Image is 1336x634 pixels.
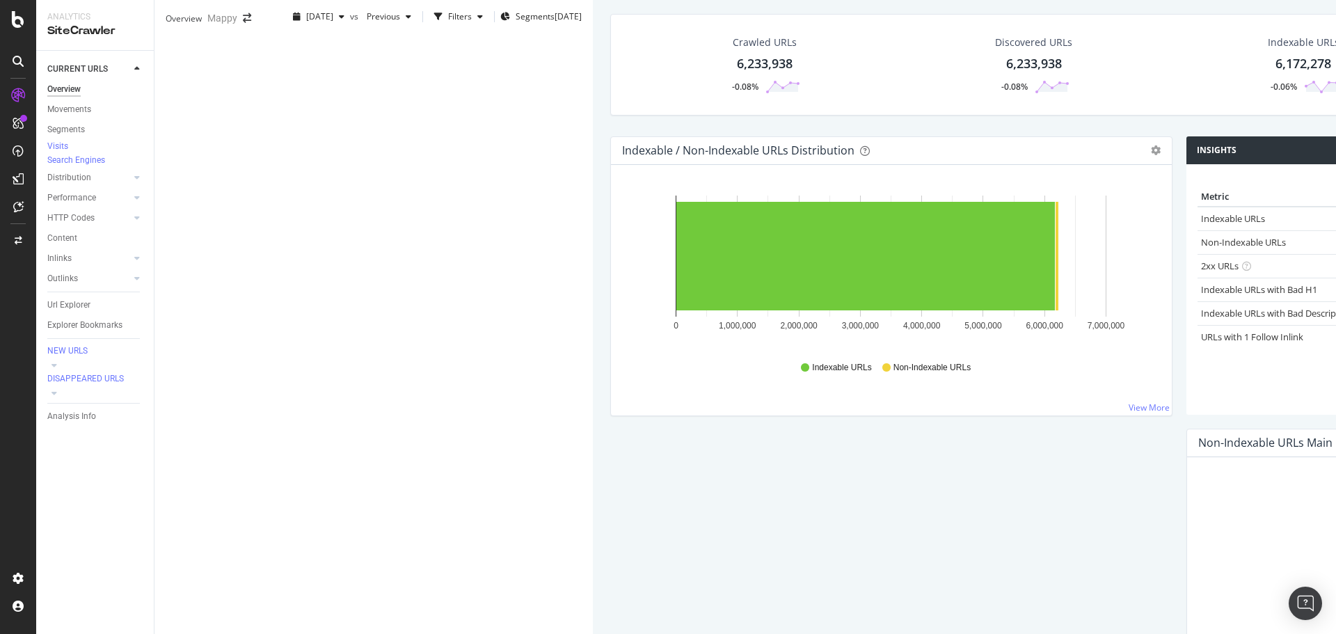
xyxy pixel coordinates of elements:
[47,251,72,266] div: Inlinks
[47,191,96,205] div: Performance
[361,6,417,28] button: Previous
[166,13,202,24] div: Overview
[47,344,144,358] a: NEW URLS
[1201,260,1239,272] a: 2xx URLs
[903,321,941,331] text: 4,000,000
[429,6,488,28] button: Filters
[47,122,144,137] a: Segments
[47,122,85,137] div: Segments
[47,372,144,386] a: DISAPPEARED URLS
[47,211,130,225] a: HTTP Codes
[47,318,122,333] div: Explorer Bookmarks
[306,10,333,22] span: 2025 Sep. 9th
[47,141,68,152] div: Visits
[964,321,1002,331] text: 5,000,000
[361,10,400,22] span: Previous
[47,154,119,168] a: Search Engines
[516,10,555,22] span: Segments
[1197,143,1236,157] h4: Insights
[47,409,96,424] div: Analysis Info
[1001,81,1028,93] div: -0.08%
[47,82,81,97] div: Overview
[47,140,82,154] a: Visits
[47,318,144,333] a: Explorer Bookmarks
[1271,81,1297,93] div: -0.06%
[1088,321,1125,331] text: 7,000,000
[47,271,130,286] a: Outlinks
[780,321,818,331] text: 2,000,000
[47,62,130,77] a: CURRENT URLS
[893,362,971,374] span: Non-Indexable URLs
[47,171,91,185] div: Distribution
[622,143,854,157] div: Indexable / Non-Indexable URLs Distribution
[47,298,144,312] a: Url Explorer
[732,81,758,93] div: -0.08%
[47,102,91,117] div: Movements
[47,211,95,225] div: HTTP Codes
[47,191,130,205] a: Performance
[555,10,582,22] div: [DATE]
[47,62,108,77] div: CURRENT URLS
[1129,402,1170,413] a: View More
[842,321,880,331] text: 3,000,000
[1006,55,1062,73] div: 6,233,938
[1201,283,1317,296] a: Indexable URLs with Bad H1
[448,10,472,22] div: Filters
[47,271,78,286] div: Outlinks
[47,82,144,97] a: Overview
[47,373,124,385] div: DISAPPEARED URLS
[47,409,144,424] a: Analysis Info
[47,171,130,185] a: Distribution
[207,11,237,25] div: Mappy
[1026,321,1064,331] text: 6,000,000
[1289,587,1322,620] div: Open Intercom Messenger
[47,345,88,357] div: NEW URLS
[812,362,871,374] span: Indexable URLs
[500,6,582,28] button: Segments[DATE]
[350,10,361,22] span: vs
[47,11,143,23] div: Analytics
[995,35,1072,49] div: Discovered URLs
[47,154,105,166] div: Search Engines
[733,35,797,49] div: Crawled URLs
[622,187,1161,349] svg: A chart.
[47,231,77,246] div: Content
[737,55,793,73] div: 6,233,938
[1201,331,1303,343] a: URLs with 1 Follow Inlink
[47,102,144,117] a: Movements
[1151,145,1161,155] div: gear
[1201,236,1286,248] a: Non-Indexable URLs
[243,13,251,23] div: arrow-right-arrow-left
[1201,212,1265,225] a: Indexable URLs
[1275,55,1331,73] div: 6,172,278
[674,321,678,331] text: 0
[47,231,144,246] a: Content
[287,6,350,28] button: [DATE]
[719,321,756,331] text: 1,000,000
[47,23,143,39] div: SiteCrawler
[47,298,90,312] div: Url Explorer
[47,251,130,266] a: Inlinks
